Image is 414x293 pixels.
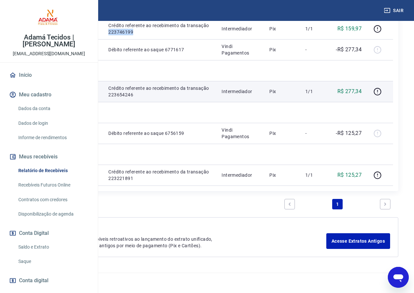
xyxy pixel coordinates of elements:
[305,46,325,53] p: -
[269,88,295,95] p: Pix
[388,267,409,288] iframe: Botão para abrir a janela de mensagens
[5,34,93,48] p: Adamá Tecidos | [PERSON_NAME]
[16,193,90,206] a: Contratos com credores
[269,172,295,178] p: Pix
[16,131,90,144] a: Informe de rendimentos
[108,85,211,98] p: Crédito referente ao recebimento da transação 223654246
[222,43,259,56] p: Vindi Pagamentos
[326,233,390,249] a: Acesse Extratos Antigos
[222,127,259,140] p: Vindi Pagamentos
[282,196,393,212] ul: Pagination
[8,68,90,82] a: Início
[16,102,90,115] a: Dados da conta
[16,278,398,285] p: 2025 ©
[380,199,390,209] a: Next page
[222,172,259,178] p: Intermediador
[16,117,90,130] a: Dados de login
[16,240,90,254] a: Saldo e Extrato
[269,25,295,32] p: Pix
[108,130,211,137] p: Débito referente ao saque 6756159
[108,46,211,53] p: Débito referente ao saque 6771617
[16,255,90,268] a: Saque
[305,172,325,178] p: 1/1
[269,130,295,137] p: Pix
[16,178,90,192] a: Recebíveis Futuros Online
[305,130,325,137] p: -
[222,88,259,95] p: Intermediador
[33,236,326,249] p: Para ver lançamentos de recebíveis retroativos ao lançamento do extrato unificado, você pode aces...
[19,276,48,285] span: Conta digital
[337,25,362,33] p: R$ 159,97
[16,164,90,177] a: Relatório de Recebíveis
[337,88,362,95] p: R$ 277,34
[305,88,325,95] p: 1/1
[33,225,326,233] p: Extratos Antigos
[284,199,295,209] a: Previous page
[16,207,90,221] a: Disponibilização de agenda
[8,273,90,288] a: Conta digital
[383,5,406,17] button: Sair
[269,46,295,53] p: Pix
[8,226,90,240] button: Conta Digital
[13,50,85,57] p: [EMAIL_ADDRESS][DOMAIN_NAME]
[305,25,325,32] p: 1/1
[332,199,343,209] a: Page 1 is your current page
[336,129,362,137] p: -R$ 125,27
[337,171,362,179] p: R$ 125,27
[336,46,362,54] p: -R$ 277,34
[108,22,211,35] p: Crédito referente ao recebimento da transação 223746199
[108,169,211,182] p: Crédito referente ao recebimento da transação 223221891
[222,25,259,32] p: Intermediador
[36,5,62,31] img: ec7a3d8a-4c9b-47c6-a75b-6af465cb6968.jpeg
[8,88,90,102] button: Meu cadastro
[8,150,90,164] button: Meus recebíveis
